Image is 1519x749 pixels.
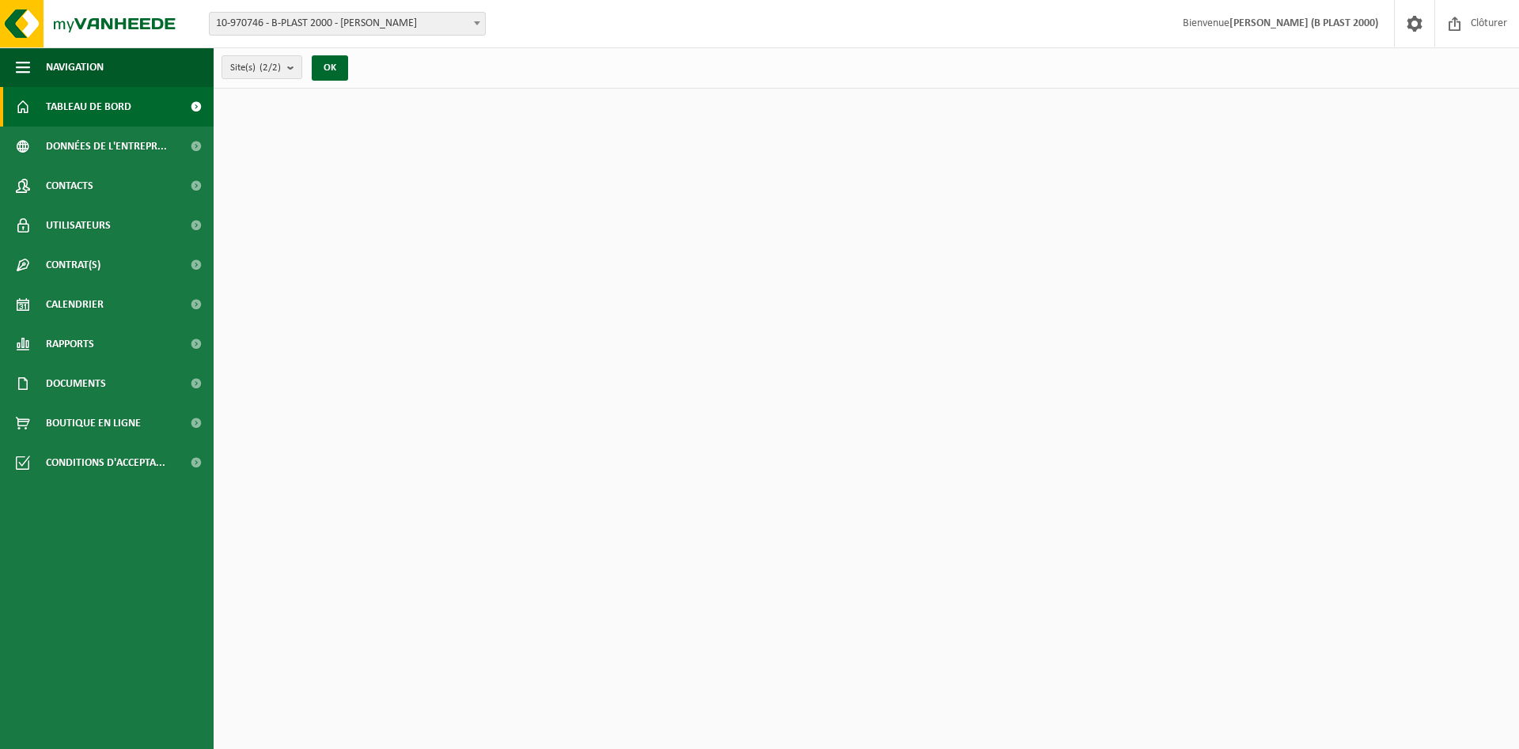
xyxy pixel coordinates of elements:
[46,87,131,127] span: Tableau de bord
[230,56,281,80] span: Site(s)
[46,403,141,443] span: Boutique en ligne
[46,206,111,245] span: Utilisateurs
[210,13,485,35] span: 10-970746 - B-PLAST 2000 - Aurich
[312,55,348,81] button: OK
[209,12,486,36] span: 10-970746 - B-PLAST 2000 - Aurich
[46,127,167,166] span: Données de l'entrepr...
[46,166,93,206] span: Contacts
[46,285,104,324] span: Calendrier
[46,324,94,364] span: Rapports
[46,245,100,285] span: Contrat(s)
[222,55,302,79] button: Site(s)(2/2)
[46,47,104,87] span: Navigation
[1229,17,1378,29] strong: [PERSON_NAME] (B PLAST 2000)
[46,443,165,482] span: Conditions d'accepta...
[259,62,281,73] count: (2/2)
[46,364,106,403] span: Documents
